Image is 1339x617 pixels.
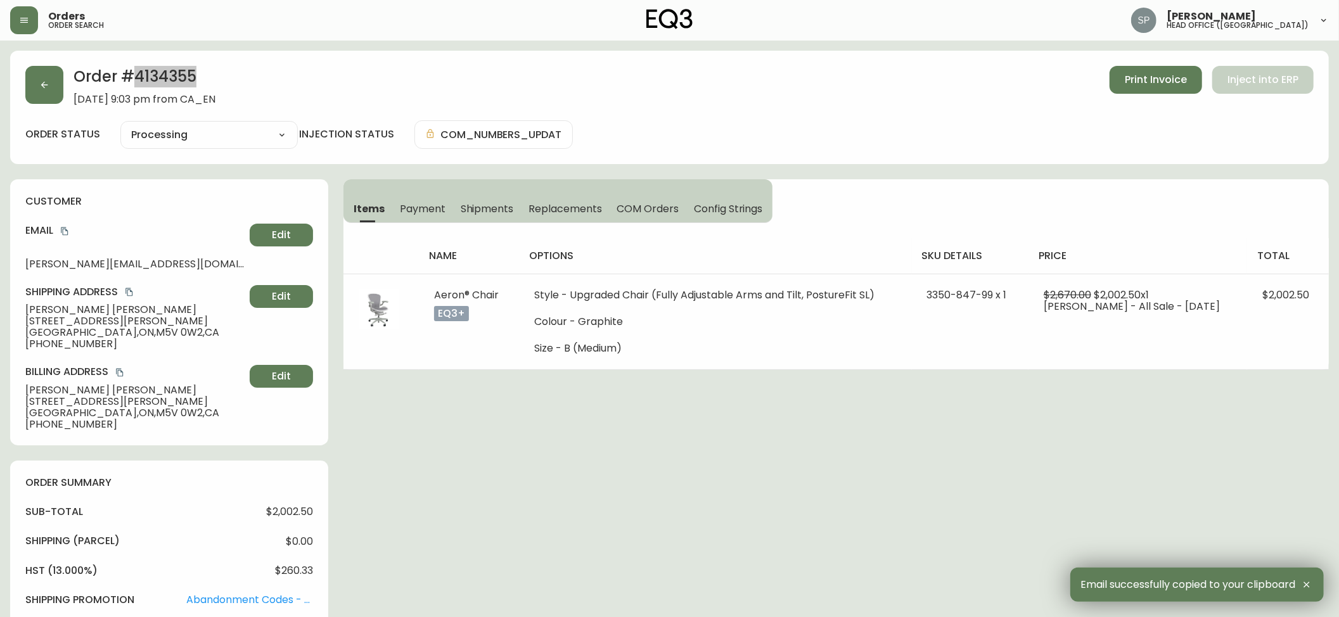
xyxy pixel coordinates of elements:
span: COM Orders [617,202,679,215]
img: 0cb179e7bf3690758a1aaa5f0aafa0b4 [1131,8,1156,33]
span: $2,002.50 x 1 [1094,288,1149,302]
span: [PERSON_NAME] - All Sale - [DATE] [1044,299,1220,314]
span: Edit [272,228,291,242]
a: Abandonment Codes - Free Shipping [186,594,313,606]
span: [PERSON_NAME] [PERSON_NAME] [25,385,245,396]
span: [GEOGRAPHIC_DATA] , ON , M5V 0W2 , CA [25,327,245,338]
span: Items [354,202,385,215]
span: [DATE] 9:03 pm from CA_EN [74,94,215,105]
button: Edit [250,224,313,246]
h4: sub-total [25,505,83,519]
h4: order summary [25,476,313,490]
li: Style - Upgraded Chair (Fully Adjustable Arms and Tilt, PostureFit SL) [535,289,897,301]
h5: order search [48,22,104,29]
button: Edit [250,365,313,388]
button: copy [113,366,126,379]
span: 3350-847-99 x 1 [927,288,1007,302]
button: copy [58,225,71,238]
span: $0.00 [286,536,313,547]
h4: total [1257,249,1319,263]
h4: sku details [922,249,1018,263]
img: 0822fe5a-213f-45c7-b14c-cef6ebddc79fOptional[Aeron-2023-LPs_0005_850-00.jpg].jpg [359,289,399,330]
span: [GEOGRAPHIC_DATA] , ON , M5V 0W2 , CA [25,407,245,419]
span: Payment [400,202,445,215]
span: Shipments [461,202,514,215]
button: Print Invoice [1110,66,1202,94]
span: Replacements [529,202,601,215]
button: Edit [250,285,313,308]
h2: Order # 4134355 [74,66,215,94]
img: logo [646,9,693,29]
li: Colour - Graphite [535,316,897,328]
span: Edit [272,289,291,303]
h4: options [530,249,902,263]
h5: head office ([GEOGRAPHIC_DATA]) [1167,22,1309,29]
h4: Email [25,224,245,238]
p: eq3+ [434,306,469,321]
li: Size - B (Medium) [535,343,897,354]
button: copy [123,286,136,298]
span: [STREET_ADDRESS][PERSON_NAME] [25,396,245,407]
span: [PERSON_NAME] [PERSON_NAME] [25,304,245,315]
span: Orders [48,11,85,22]
span: $2,002.50 [1262,288,1309,302]
span: $260.33 [275,565,313,576]
h4: customer [25,194,313,208]
h4: price [1039,249,1237,263]
span: Print Invoice [1125,73,1187,87]
h4: hst (13.000%) [25,564,98,578]
span: [PHONE_NUMBER] [25,338,245,350]
span: $2,670.00 [1044,288,1091,302]
span: [PERSON_NAME] [1167,11,1256,22]
span: [PHONE_NUMBER] [25,419,245,430]
span: Config Strings [694,202,762,215]
span: Email successfully copied to your clipboard [1080,579,1295,590]
h4: Billing Address [25,365,245,379]
span: [STREET_ADDRESS][PERSON_NAME] [25,315,245,327]
span: Aeron® Chair [434,288,499,302]
h4: Shipping ( Parcel ) [25,534,120,548]
h4: shipping promotion [25,593,134,607]
h4: name [429,249,509,263]
span: Edit [272,369,291,383]
span: [PERSON_NAME][EMAIL_ADDRESS][DOMAIN_NAME] [25,258,245,270]
label: order status [25,127,100,141]
span: $2,002.50 [266,506,313,518]
h4: Shipping Address [25,285,245,299]
h4: injection status [299,127,394,141]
